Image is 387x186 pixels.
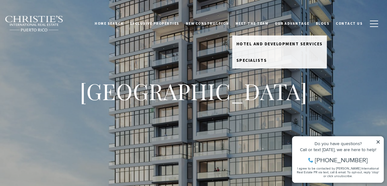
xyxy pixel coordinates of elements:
[8,39,90,51] span: I agree to be contacted by [PERSON_NAME] International Real Estate PR via text, call & email. To ...
[232,35,327,52] a: Hotel and Development Services
[272,16,313,31] a: Our Advantage
[127,16,183,31] a: Exclusive Properties
[232,16,272,31] a: Meet the Team
[67,77,320,105] h1: [GEOGRAPHIC_DATA]
[275,21,309,26] span: Our Advantage
[26,30,79,36] span: [PHONE_NUMBER]
[236,41,323,47] span: Hotel and Development Services
[183,16,232,31] a: New Construction
[366,15,382,33] button: button
[313,16,333,31] a: Blogs
[236,57,267,63] span: Specialists
[316,21,330,26] span: Blogs
[7,20,91,25] div: Call or text [DATE], we are here to help!
[91,16,127,31] a: Home Search
[5,16,64,32] img: Christie's International Real Estate black text logo
[7,14,91,19] div: Do you have questions?
[333,16,366,31] a: Contact Us
[130,21,179,26] span: Exclusive Properties
[186,21,229,26] span: New Construction
[336,21,363,26] span: Contact Us
[232,52,327,68] a: Specialists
